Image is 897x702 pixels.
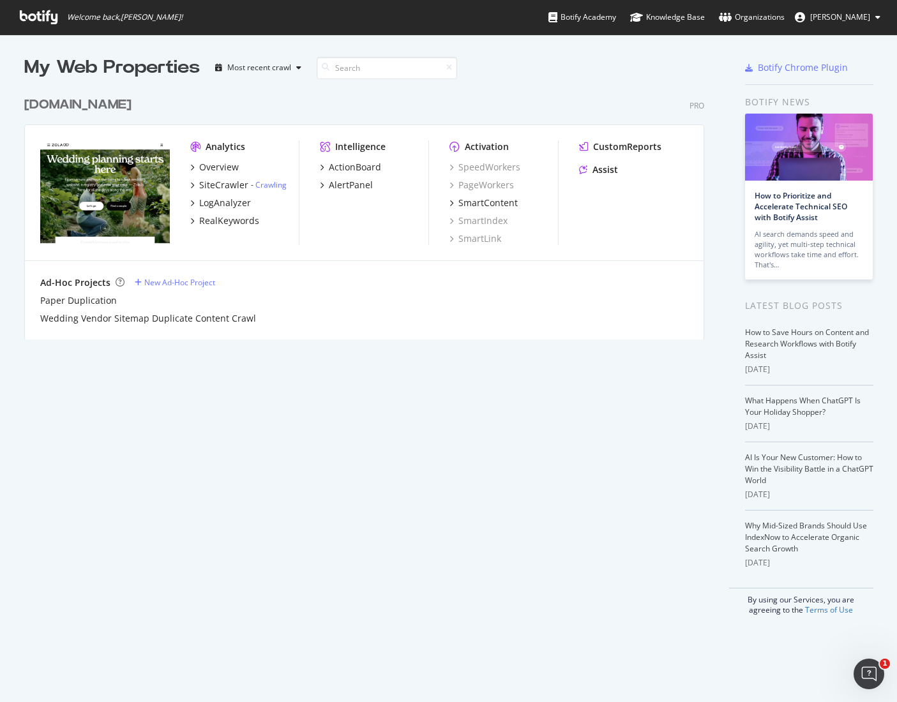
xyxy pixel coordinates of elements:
[449,179,514,191] a: PageWorkers
[630,11,705,24] div: Knowledge Base
[199,161,239,174] div: Overview
[40,312,256,325] a: Wedding Vendor Sitemap Duplicate Content Crawl
[190,197,251,209] a: LogAnalyzer
[24,96,132,114] div: [DOMAIN_NAME]
[317,57,457,79] input: Search
[320,179,373,191] a: AlertPanel
[745,364,873,375] div: [DATE]
[745,61,848,74] a: Botify Chrome Plugin
[548,11,616,24] div: Botify Academy
[745,421,873,432] div: [DATE]
[67,12,183,22] span: Welcome back, [PERSON_NAME] !
[465,140,509,153] div: Activation
[755,190,847,223] a: How to Prioritize and Accelerate Technical SEO with Botify Assist
[329,179,373,191] div: AlertPanel
[458,197,518,209] div: SmartContent
[199,214,259,227] div: RealKeywords
[210,57,306,78] button: Most recent crawl
[880,659,890,669] span: 1
[199,179,248,191] div: SiteCrawler
[227,64,291,71] div: Most recent crawl
[593,140,661,153] div: CustomReports
[449,232,501,245] a: SmartLink
[24,55,200,80] div: My Web Properties
[144,277,215,288] div: New Ad-Hoc Project
[729,588,873,615] div: By using our Services, you are agreeing to the
[335,140,386,153] div: Intelligence
[690,100,704,111] div: Pro
[190,179,287,191] a: SiteCrawler- Crawling
[40,294,117,307] a: Paper Duplication
[805,604,853,615] a: Terms of Use
[745,452,873,486] a: AI Is Your New Customer: How to Win the Visibility Battle in a ChatGPT World
[135,277,215,288] a: New Ad-Hoc Project
[745,395,861,417] a: What Happens When ChatGPT Is Your Holiday Shopper?
[251,179,287,190] div: -
[745,114,873,181] img: How to Prioritize and Accelerate Technical SEO with Botify Assist
[449,214,508,227] a: SmartIndex
[579,140,661,153] a: CustomReports
[810,11,870,22] span: Stephane Bailliez
[449,161,520,174] a: SpeedWorkers
[206,140,245,153] div: Analytics
[449,197,518,209] a: SmartContent
[755,229,863,270] div: AI search demands speed and agility, yet multi-step technical workflows take time and effort. Tha...
[190,214,259,227] a: RealKeywords
[758,61,848,74] div: Botify Chrome Plugin
[785,7,891,27] button: [PERSON_NAME]
[745,327,869,361] a: How to Save Hours on Content and Research Workflows with Botify Assist
[329,161,381,174] div: ActionBoard
[24,80,714,340] div: grid
[745,520,867,554] a: Why Mid-Sized Brands Should Use IndexNow to Accelerate Organic Search Growth
[745,489,873,500] div: [DATE]
[854,659,884,689] iframe: Intercom live chat
[579,163,618,176] a: Assist
[719,11,785,24] div: Organizations
[592,163,618,176] div: Assist
[24,96,137,114] a: [DOMAIN_NAME]
[320,161,381,174] a: ActionBoard
[40,276,110,289] div: Ad-Hoc Projects
[745,95,873,109] div: Botify news
[40,140,170,244] img: zola.com
[190,161,239,174] a: Overview
[255,179,287,190] a: Crawling
[745,299,873,313] div: Latest Blog Posts
[199,197,251,209] div: LogAnalyzer
[745,557,873,569] div: [DATE]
